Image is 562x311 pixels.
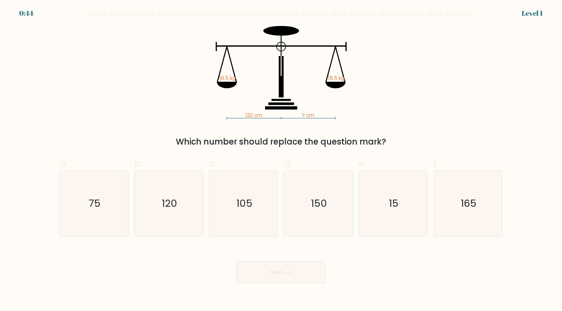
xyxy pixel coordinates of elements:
text: 120 [162,197,177,211]
tspan: 120 cm [245,112,262,119]
span: d. [284,157,292,170]
tspan: ? cm [302,112,314,119]
button: Next [237,261,326,283]
span: e. [358,157,366,170]
span: a. [60,157,68,170]
text: 15 [389,197,398,211]
div: Which number should replace the question mark? [64,136,499,148]
text: 105 [236,197,252,211]
div: 0:44 [19,8,34,18]
tspan: 18.5 kg [219,75,235,82]
span: b. [134,157,142,170]
text: 75 [89,197,101,211]
span: f. [433,157,438,170]
div: Level 1 [522,8,543,18]
tspan: 18.5 kg [328,75,344,82]
span: c. [209,157,217,170]
text: 150 [311,197,327,211]
text: 165 [461,197,476,211]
